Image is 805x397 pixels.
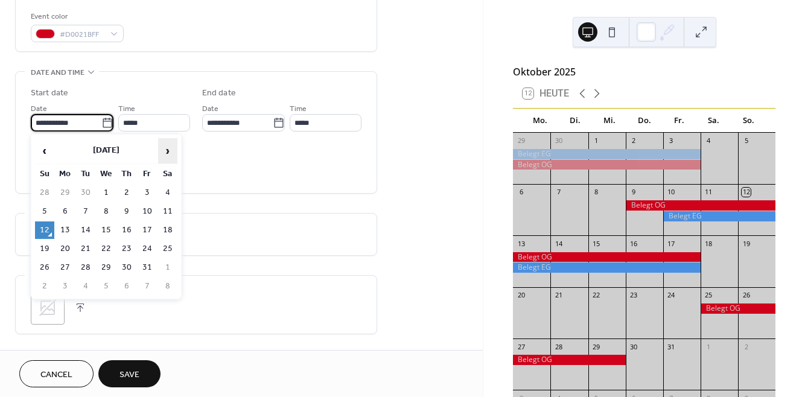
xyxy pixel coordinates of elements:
[158,259,177,276] td: 1
[76,259,95,276] td: 28
[31,349,76,361] span: Event links
[117,184,136,202] td: 2
[513,252,700,262] div: Belegt OG
[731,109,766,133] div: So.
[158,240,177,258] td: 25
[663,211,775,221] div: Belegt EG
[31,10,121,23] div: Event color
[704,136,713,145] div: 4
[35,278,54,295] td: 2
[629,291,638,300] div: 23
[138,278,157,295] td: 7
[60,28,104,41] span: #D0021BFF
[517,342,526,351] div: 27
[56,278,75,295] td: 3
[704,342,713,351] div: 1
[76,203,95,220] td: 7
[117,203,136,220] td: 9
[76,240,95,258] td: 21
[742,136,751,145] div: 5
[138,259,157,276] td: 31
[627,109,662,133] div: Do.
[56,259,75,276] td: 27
[558,109,593,133] div: Di.
[592,136,601,145] div: 1
[118,103,135,115] span: Time
[513,149,700,159] div: Belegt EG
[742,342,751,351] div: 2
[513,160,700,170] div: Belegt OG
[629,136,638,145] div: 2
[56,138,157,164] th: [DATE]
[117,278,136,295] td: 6
[158,184,177,202] td: 4
[119,369,139,381] span: Save
[35,203,54,220] td: 5
[517,239,526,248] div: 13
[667,188,676,197] div: 10
[701,303,775,314] div: Belegt OG
[98,360,161,387] button: Save
[626,200,775,211] div: Belegt OG
[513,262,700,273] div: Belegt EG
[667,291,676,300] div: 24
[158,278,177,295] td: 8
[158,165,177,183] th: Sa
[138,184,157,202] td: 3
[667,239,676,248] div: 17
[629,188,638,197] div: 9
[513,65,775,79] div: Oktober 2025
[76,221,95,239] td: 14
[554,136,563,145] div: 30
[704,188,713,197] div: 11
[31,103,47,115] span: Date
[554,291,563,300] div: 21
[592,291,601,300] div: 22
[35,184,54,202] td: 28
[31,291,65,325] div: ;
[513,355,625,365] div: Belegt OG
[138,203,157,220] td: 10
[56,184,75,202] td: 29
[97,221,116,239] td: 15
[517,136,526,145] div: 29
[97,184,116,202] td: 1
[158,203,177,220] td: 11
[117,259,136,276] td: 30
[40,369,72,381] span: Cancel
[159,139,177,163] span: ›
[35,165,54,183] th: Su
[290,103,307,115] span: Time
[592,188,601,197] div: 8
[704,239,713,248] div: 18
[138,221,157,239] td: 17
[158,221,177,239] td: 18
[554,188,563,197] div: 7
[696,109,731,133] div: Sa.
[117,165,136,183] th: Th
[742,239,751,248] div: 19
[35,259,54,276] td: 26
[742,188,751,197] div: 12
[592,342,601,351] div: 29
[56,221,75,239] td: 13
[667,342,676,351] div: 31
[76,184,95,202] td: 30
[31,66,84,79] span: Date and time
[138,240,157,258] td: 24
[97,240,116,258] td: 22
[517,188,526,197] div: 6
[19,360,94,387] button: Cancel
[592,239,601,248] div: 15
[517,291,526,300] div: 20
[97,278,116,295] td: 5
[35,240,54,258] td: 19
[661,109,696,133] div: Fr.
[36,139,54,163] span: ‹
[31,87,68,100] div: Start date
[554,239,563,248] div: 14
[56,165,75,183] th: Mo
[554,342,563,351] div: 28
[704,291,713,300] div: 25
